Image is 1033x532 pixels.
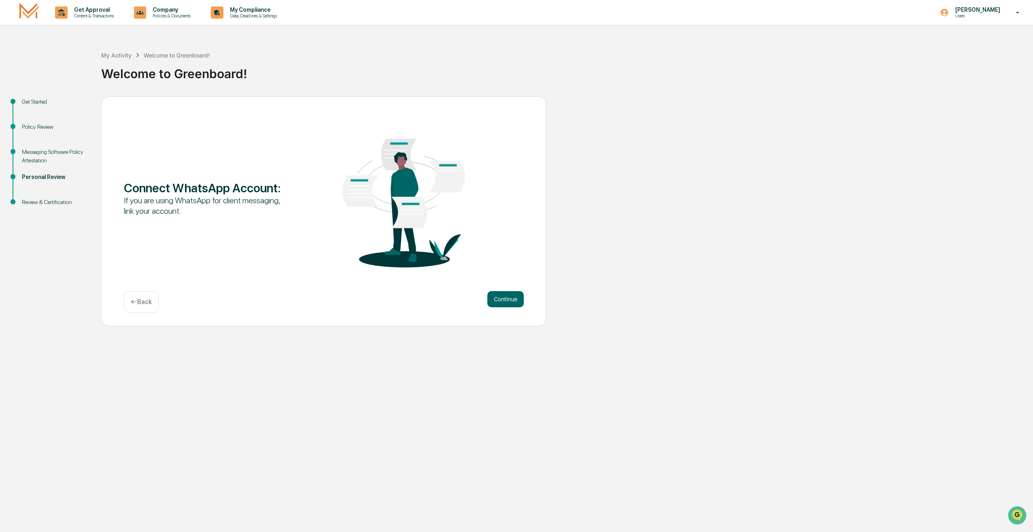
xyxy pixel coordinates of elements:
[324,114,484,281] img: Connect WhatsApp Account
[949,6,1004,13] p: [PERSON_NAME]
[223,13,281,19] p: Data, Deadlines & Settings
[124,181,284,195] div: Connect WhatsApp Account :
[487,291,524,307] button: Continue
[81,137,98,143] span: Pylon
[55,98,104,113] a: 🗄️Attestations
[22,198,88,206] div: Review & Certification
[22,173,88,181] div: Personal Review
[28,62,133,70] div: Start new chat
[131,298,152,306] p: ← Back
[5,114,54,128] a: 🔎Data Lookup
[144,52,210,59] div: Welcome to Greenboard!
[22,98,88,106] div: Get Started
[8,62,23,76] img: 1746055101610-c473b297-6a78-478c-a979-82029cc54cd1
[138,64,147,74] button: Start new chat
[8,102,15,109] div: 🖐️
[57,136,98,143] a: Powered byPylon
[67,102,100,110] span: Attestations
[22,148,88,165] div: Messaging Software Policy Attestation
[59,102,65,109] div: 🗄️
[5,98,55,113] a: 🖐️Preclearance
[8,118,15,124] div: 🔎
[146,13,195,19] p: Policies & Documents
[68,13,118,19] p: Content & Transactions
[28,70,102,76] div: We're available if you need us!
[8,17,147,30] p: How can we help?
[223,6,281,13] p: My Compliance
[22,123,88,131] div: Policy Review
[146,6,195,13] p: Company
[124,195,284,216] div: If you are using WhatsApp for client messaging, link your account.
[16,117,51,125] span: Data Lookup
[68,6,118,13] p: Get Approval
[101,52,132,59] div: My Activity
[949,13,1004,19] p: Users
[16,102,52,110] span: Preclearance
[19,3,39,22] img: logo
[101,60,1029,81] div: Welcome to Greenboard!
[1007,505,1029,527] iframe: Open customer support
